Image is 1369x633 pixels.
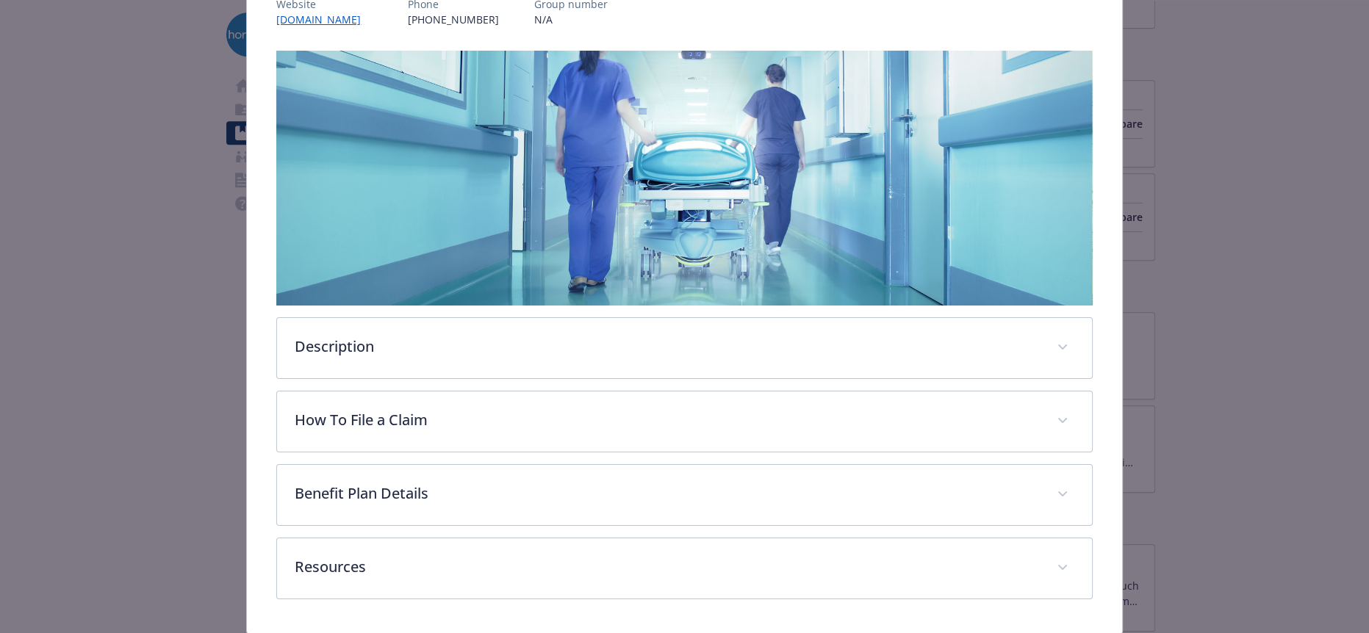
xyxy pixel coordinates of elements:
[295,556,1038,578] p: Resources
[295,409,1038,431] p: How To File a Claim
[295,482,1038,504] p: Benefit Plan Details
[534,12,608,27] p: N/A
[277,538,1091,598] div: Resources
[408,12,499,27] p: [PHONE_NUMBER]
[277,318,1091,378] div: Description
[276,51,1092,305] img: banner
[276,12,373,26] a: [DOMAIN_NAME]
[277,391,1091,452] div: How To File a Claim
[295,336,1038,358] p: Description
[277,465,1091,525] div: Benefit Plan Details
